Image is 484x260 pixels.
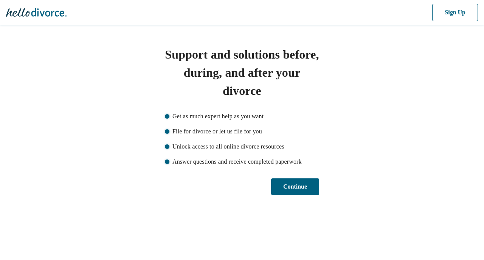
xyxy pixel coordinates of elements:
[165,157,319,166] li: Answer questions and receive completed paperwork
[431,4,478,21] button: Sign Up
[165,112,319,121] li: Get as much expert help as you want
[269,178,319,195] button: Continue
[165,127,319,136] li: File for divorce or let us file for you
[6,5,67,20] img: Hello Divorce Logo
[165,142,319,151] li: Unlock access to all online divorce resources
[165,45,319,100] h1: Support and solutions before, during, and after your divorce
